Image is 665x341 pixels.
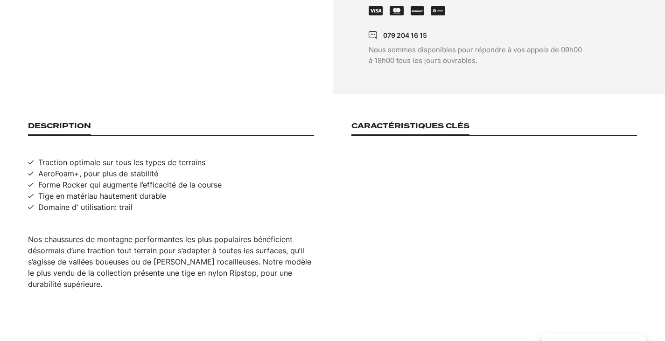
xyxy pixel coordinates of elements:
span: Domaine d' utilisation: trail [38,202,133,213]
span: Forme Rocker qui augmente l’efficacité de la course [38,179,222,190]
span: AeroFoam+, pour plus de stabilité [38,168,158,179]
span: Tige en matériau hautement durable [38,190,166,202]
h3: Caractéristiques clés [351,122,469,135]
p: 079 204 16 15 [383,30,427,40]
div: Nos chaussures de montagne performantes les plus populaires bénéficient désormais d’une traction ... [28,234,314,290]
h3: Description [28,122,91,135]
p: Nous sommes disponibles pour répondre à vos appels de 09h00 à 18h00 tous les jours ouvrables. [369,45,583,66]
span: Traction optimale sur tous les types de terrains [38,157,205,168]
